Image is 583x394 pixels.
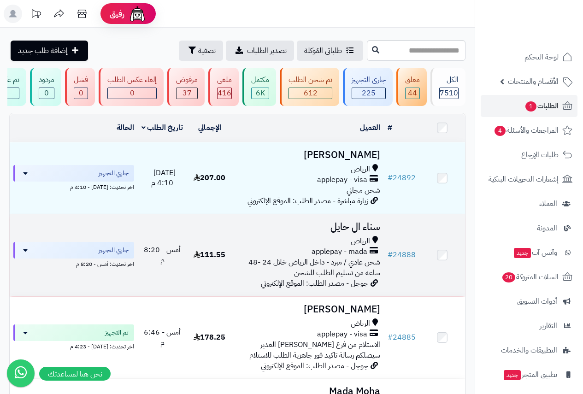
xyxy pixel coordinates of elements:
span: 0 [44,88,49,99]
span: أمس - 6:46 م [144,327,181,348]
span: أمس - 8:20 م [144,244,181,266]
span: المراجعات والأسئلة [494,124,559,137]
a: #24892 [388,172,416,183]
span: تطبيق المتجر [503,368,557,381]
span: التطبيقات والخدمات [501,344,557,357]
h3: سناء ال حايل [236,222,380,232]
span: تصفية [198,45,216,56]
span: وآتس آب [513,246,557,259]
div: مردود [39,75,54,85]
div: فشل [74,75,88,85]
div: 37 [177,88,197,99]
div: 612 [289,88,332,99]
span: أدوات التسويق [517,295,557,308]
a: تاريخ الطلب [141,122,183,133]
span: 37 [183,88,192,99]
span: 416 [218,88,231,99]
span: طلبات الإرجاع [521,148,559,161]
span: شحن عادي / مبرد - داخل الرياض خلال 24 -48 ساعه من تسليم الطلب للشحن [248,257,380,278]
span: 20 [502,272,516,283]
div: 0 [39,88,54,99]
img: ai-face.png [128,5,147,23]
a: العميل [360,122,380,133]
span: # [388,172,393,183]
a: الطلبات1 [481,95,577,117]
span: جاري التجهيز [99,246,129,255]
a: فشل 0 [63,68,97,106]
span: # [388,249,393,260]
a: التقارير [481,315,577,337]
span: رفيق [110,8,124,19]
h3: [PERSON_NAME] [236,150,380,160]
a: إشعارات التحويلات البنكية [481,168,577,190]
div: جاري التجهيز [352,75,386,85]
a: معلق 44 [395,68,429,106]
img: logo-2.png [520,8,574,28]
span: السلات المتروكة [501,271,559,283]
a: الكل7510 [429,68,467,106]
a: تصدير الطلبات [226,41,294,61]
div: 6025 [252,88,269,99]
span: applepay - visa [317,329,367,340]
a: مردود 0 [28,68,63,106]
a: التطبيقات والخدمات [481,339,577,361]
div: معلق [405,75,420,85]
a: تطبيق المتجرجديد [481,364,577,386]
span: المدونة [537,222,557,235]
a: طلبات الإرجاع [481,144,577,166]
span: 44 [408,88,417,99]
span: applepay - visa [317,175,367,185]
div: 0 [108,88,156,99]
a: تم شحن الطلب 612 [278,68,341,106]
div: ملغي [217,75,232,85]
span: زيارة مباشرة - مصدر الطلب: الموقع الإلكتروني [247,195,368,206]
button: تصفية [179,41,223,61]
span: التقارير [540,319,557,332]
span: applepay - mada [312,247,367,257]
span: الأقسام والمنتجات [508,75,559,88]
span: 207.00 [194,172,225,183]
span: إضافة طلب جديد [18,45,68,56]
span: 612 [304,88,318,99]
span: 225 [362,88,376,99]
a: الإجمالي [198,122,221,133]
a: مكتمل 6K [241,68,278,106]
a: لوحة التحكم [481,46,577,68]
span: الرياض [351,318,370,329]
span: جديد [514,248,531,258]
span: الطلبات [524,100,559,112]
span: 7510 [440,88,458,99]
a: المدونة [481,217,577,239]
span: شحن مجاني [347,185,380,196]
div: مرفوض [176,75,198,85]
a: جاري التجهيز 225 [341,68,395,106]
span: الرياض [351,164,370,175]
a: المراجعات والأسئلة4 [481,119,577,141]
span: إشعارات التحويلات البنكية [489,173,559,186]
span: 4 [494,125,506,136]
div: مكتمل [251,75,269,85]
a: السلات المتروكة20 [481,266,577,288]
a: ملغي 416 [206,68,241,106]
div: اخر تحديث: أمس - 8:20 م [13,259,134,268]
a: تحديثات المنصة [24,5,47,25]
span: تصدير الطلبات [247,45,287,56]
a: #24885 [388,332,416,343]
a: #24888 [388,249,416,260]
span: الاستلام من فرع [PERSON_NAME] الغدير سيصلكم رسالة تاكيد فور جاهزية الطلب للاستلام [249,339,380,361]
span: جوجل - مصدر الطلب: الموقع الإلكتروني [261,278,368,289]
span: جاري التجهيز [99,169,129,178]
h3: [PERSON_NAME] [236,304,380,315]
span: 111.55 [194,249,225,260]
span: لوحة التحكم [524,51,559,64]
a: # [388,122,392,133]
a: وآتس آبجديد [481,241,577,264]
span: طلباتي المُوكلة [304,45,342,56]
div: اخر تحديث: [DATE] - 4:10 م [13,182,134,191]
a: إضافة طلب جديد [11,41,88,61]
span: 1 [525,101,537,112]
span: جديد [504,370,521,380]
span: [DATE] - 4:10 م [149,167,176,189]
div: الكل [439,75,459,85]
